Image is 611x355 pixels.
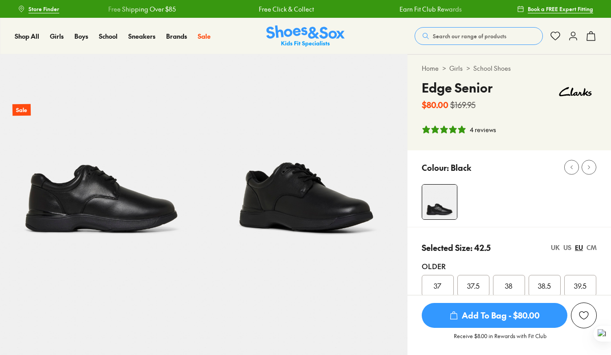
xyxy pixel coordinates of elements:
[74,32,88,41] a: Boys
[528,5,593,13] span: Book a FREE Expert Fitting
[517,1,593,17] a: Book a FREE Expert Fitting
[422,64,597,73] div: > >
[538,280,551,291] span: 38.5
[451,161,471,173] p: Black
[50,32,64,41] a: Girls
[563,243,571,252] div: US
[454,332,546,348] p: Receive $8.00 in Rewards with Fit Club
[128,32,155,41] a: Sneakers
[554,78,597,105] img: Vendor logo
[258,4,314,14] a: Free Click & Collect
[422,78,493,97] h4: Edge Senior
[470,125,496,134] div: 4 reviews
[128,32,155,40] span: Sneakers
[198,32,211,40] span: Sale
[108,4,175,14] a: Free Shipping Over $85
[422,242,491,254] p: Selected Size: 42.5
[551,243,560,252] div: UK
[422,261,597,271] div: Older
[434,280,441,291] span: 37
[422,99,448,111] b: $80.00
[266,25,345,47] a: Shoes & Sox
[166,32,187,40] span: Brands
[422,64,439,73] a: Home
[266,25,345,47] img: SNS_Logo_Responsive.svg
[575,243,583,252] div: EU
[473,64,511,73] a: School Shoes
[399,4,461,14] a: Earn Fit Club Rewards
[467,280,480,291] span: 37.5
[433,32,506,40] span: Search our range of products
[415,27,543,45] button: Search our range of products
[422,125,496,134] button: 5 stars, 4 ratings
[15,32,39,41] a: Shop All
[99,32,118,40] span: School
[29,5,59,13] span: Store Finder
[505,280,513,291] span: 38
[50,32,64,40] span: Girls
[15,32,39,40] span: Shop All
[12,104,31,116] p: Sale
[449,64,463,73] a: Girls
[166,32,187,41] a: Brands
[204,54,407,258] img: 5-517208_1
[9,295,45,328] iframe: Gorgias live chat messenger
[422,161,449,173] p: Colour:
[74,32,88,40] span: Boys
[198,32,211,41] a: Sale
[422,185,457,219] img: 4-517209_1
[450,99,476,111] s: $169.95
[422,303,567,328] button: Add To Bag - $80.00
[99,32,118,41] a: School
[574,280,587,291] span: 39.5
[587,243,597,252] div: CM
[571,303,597,328] button: Add to Wishlist
[18,1,59,17] a: Store Finder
